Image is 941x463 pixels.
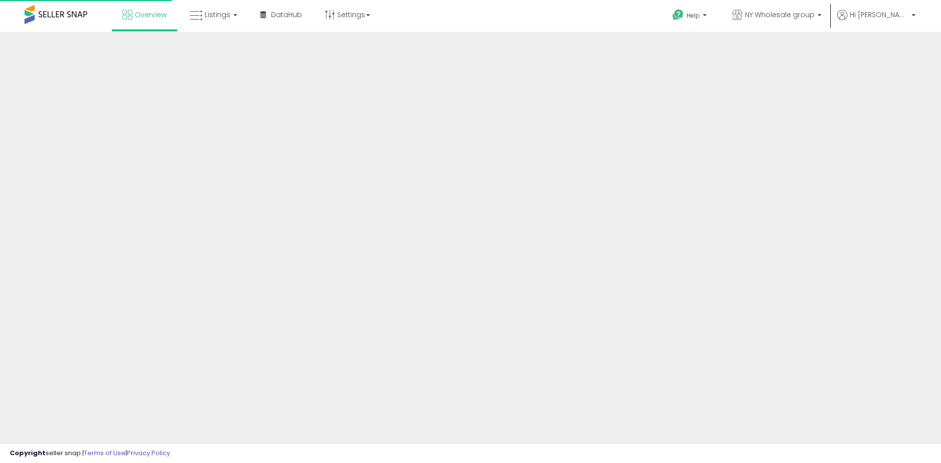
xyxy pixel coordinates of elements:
span: NY Wholesale group [745,10,815,20]
span: Hi [PERSON_NAME] [850,10,909,20]
i: Get Help [672,9,684,21]
a: Hi [PERSON_NAME] [837,10,916,32]
span: Listings [205,10,230,20]
span: Overview [135,10,167,20]
span: Help [687,11,700,20]
a: Help [665,1,717,32]
span: DataHub [271,10,302,20]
